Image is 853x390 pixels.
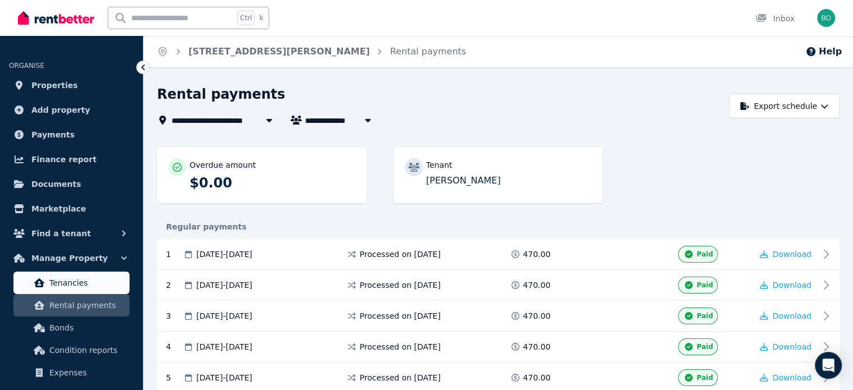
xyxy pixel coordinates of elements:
a: Marketplace [9,198,134,220]
a: Expenses [13,361,130,384]
button: Download [760,372,811,383]
a: Payments [9,123,134,146]
span: Processed on [DATE] [359,249,440,260]
a: Condition reports [13,339,130,361]
button: Download [760,279,811,291]
span: Download [772,250,811,259]
span: Processed on [DATE] [359,372,440,383]
span: Condition reports [49,343,125,357]
span: Download [772,373,811,382]
a: [STREET_ADDRESS][PERSON_NAME] [188,46,370,57]
span: Ctrl [237,11,255,25]
img: HARI KRISHNA [817,9,835,27]
span: [DATE] - [DATE] [196,372,252,383]
span: Processed on [DATE] [359,310,440,322]
div: 2 [166,277,183,293]
a: Documents [9,173,134,195]
span: Download [772,342,811,351]
span: k [259,13,263,22]
span: Paid [697,250,713,259]
span: Marketplace [31,202,86,215]
div: 1 [166,246,183,263]
span: Bonds [49,321,125,334]
a: Rental payments [390,46,466,57]
button: Download [760,341,811,352]
span: 470.00 [523,249,551,260]
span: Manage Property [31,251,108,265]
span: Tenancies [49,276,125,290]
span: Download [772,311,811,320]
span: Download [772,281,811,290]
button: Help [805,45,842,58]
a: Bonds [13,316,130,339]
a: Rental payments [13,294,130,316]
span: Processed on [DATE] [359,279,440,291]
span: [DATE] - [DATE] [196,249,252,260]
span: 470.00 [523,279,551,291]
div: Regular payments [157,221,840,232]
span: [DATE] - [DATE] [196,341,252,352]
span: Payments [31,128,75,141]
div: 5 [166,369,183,386]
p: Tenant [426,159,453,171]
span: Find a tenant [31,227,91,240]
div: 3 [166,308,183,324]
span: Paid [697,373,713,382]
a: Tenancies [13,272,130,294]
span: Paid [697,311,713,320]
p: [PERSON_NAME] [426,174,592,187]
span: Properties [31,79,78,92]
span: [DATE] - [DATE] [196,310,252,322]
span: Expenses [49,366,125,379]
span: ORGANISE [9,62,44,70]
button: Download [760,310,811,322]
span: Processed on [DATE] [359,341,440,352]
div: Inbox [755,13,795,24]
span: Paid [697,342,713,351]
p: Overdue amount [190,159,256,171]
span: 470.00 [523,341,551,352]
div: Open Intercom Messenger [815,352,842,379]
span: 470.00 [523,310,551,322]
p: $0.00 [190,174,356,192]
h1: Rental payments [157,85,285,103]
button: Export schedule [729,94,840,118]
img: RentBetter [18,10,94,26]
span: [DATE] - [DATE] [196,279,252,291]
a: Add property [9,99,134,121]
button: Download [760,249,811,260]
a: Properties [9,74,134,97]
div: 4 [166,338,183,355]
span: Rental payments [49,299,125,312]
span: Add property [31,103,90,117]
a: Finance report [9,148,134,171]
span: Documents [31,177,81,191]
button: Find a tenant [9,222,134,245]
span: 470.00 [523,372,551,383]
span: Finance report [31,153,96,166]
span: Paid [697,281,713,290]
nav: Breadcrumb [144,36,479,67]
button: Manage Property [9,247,134,269]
